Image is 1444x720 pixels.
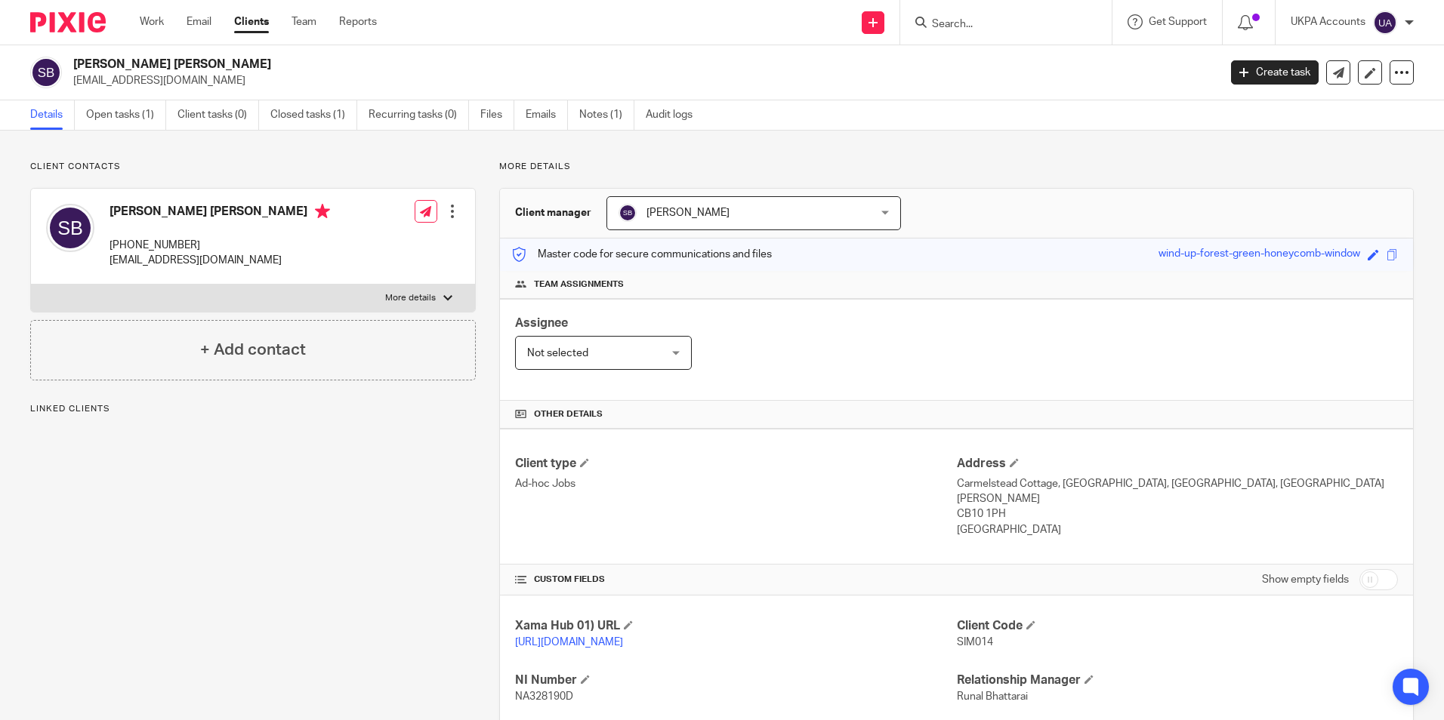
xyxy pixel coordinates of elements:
[957,522,1398,537] p: [GEOGRAPHIC_DATA]
[140,14,164,29] a: Work
[579,100,634,130] a: Notes (1)
[292,14,316,29] a: Team
[339,14,377,29] a: Reports
[30,57,62,88] img: svg%3E
[619,204,637,222] img: svg%3E
[480,100,514,130] a: Files
[187,14,211,29] a: Email
[515,574,956,586] h4: CUSTOM FIELDS
[534,408,603,420] span: Other details
[1231,60,1319,85] a: Create task
[30,12,106,32] img: Pixie
[234,14,269,29] a: Clients
[646,100,704,130] a: Audit logs
[515,476,956,491] p: Ad-hoc Jobs
[270,100,357,130] a: Closed tasks (1)
[30,403,476,415] p: Linked clients
[957,618,1398,634] h4: Client Code
[73,73,1208,88] p: [EMAIL_ADDRESS][DOMAIN_NAME]
[1149,17,1207,27] span: Get Support
[369,100,469,130] a: Recurring tasks (0)
[526,100,568,130] a: Emails
[515,456,956,472] h4: Client type
[110,253,330,268] p: [EMAIL_ADDRESS][DOMAIN_NAME]
[957,672,1398,688] h4: Relationship Manager
[1262,572,1349,587] label: Show empty fields
[515,618,956,634] h4: Xama Hub 01) URL
[515,317,568,329] span: Assignee
[315,204,330,219] i: Primary
[110,238,330,253] p: [PHONE_NUMBER]
[1373,11,1397,35] img: svg%3E
[511,247,772,262] p: Master code for secure communications and files
[30,100,75,130] a: Details
[957,456,1398,472] h4: Address
[46,204,94,252] img: svg%3E
[515,672,956,688] h4: NI Number
[515,637,623,648] a: [URL][DOMAIN_NAME]
[1159,246,1360,263] div: wind-up-forest-green-honeycomb-window
[110,204,330,223] h4: [PERSON_NAME] [PERSON_NAME]
[200,338,306,362] h4: + Add contact
[957,476,1398,507] p: Carmelstead Cottage, [GEOGRAPHIC_DATA], [GEOGRAPHIC_DATA], [GEOGRAPHIC_DATA][PERSON_NAME]
[515,205,591,220] h3: Client manager
[177,100,259,130] a: Client tasks (0)
[930,18,1066,32] input: Search
[515,691,573,702] span: NA328190D
[646,208,730,218] span: [PERSON_NAME]
[527,348,588,358] span: Not selected
[86,100,166,130] a: Open tasks (1)
[534,278,624,291] span: Team assignments
[957,506,1398,522] p: CB10 1PH
[30,161,476,173] p: Client contacts
[957,637,993,648] span: SIM014
[499,161,1414,173] p: More details
[385,292,436,304] p: More details
[1291,14,1365,29] p: UKPA Accounts
[957,691,1028,702] span: Runal Bhattarai
[73,57,981,72] h2: [PERSON_NAME] [PERSON_NAME]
